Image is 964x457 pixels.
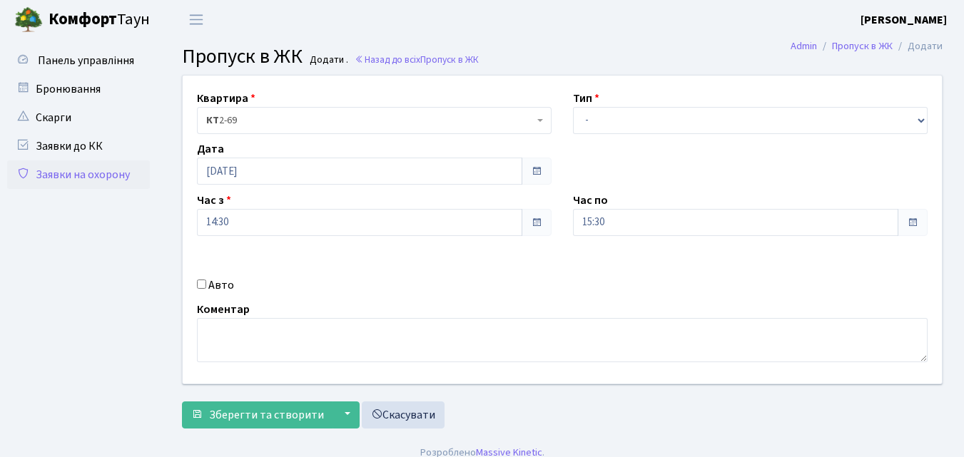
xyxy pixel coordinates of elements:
[182,42,303,71] span: Пропуск в ЖК
[861,12,947,28] b: [PERSON_NAME]
[7,160,150,189] a: Заявки на охорону
[49,8,117,31] b: Комфорт
[197,192,231,209] label: Час з
[7,132,150,160] a: Заявки до КК
[197,107,552,134] span: <b>КТ</b>&nbsp;&nbsp;&nbsp;&nbsp;2-69
[197,301,250,318] label: Коментар
[182,401,333,428] button: Зберегти та створити
[206,113,534,128] span: <b>КТ</b>&nbsp;&nbsp;&nbsp;&nbsp;2-69
[420,53,479,66] span: Пропуск в ЖК
[719,18,949,98] div: Опитування щодо паркування в ЖК «Комфорт Таун»
[14,6,43,34] img: logo.png
[355,53,479,66] a: Назад до всіхПропуск в ЖК
[7,103,150,132] a: Скарги
[362,401,445,428] a: Скасувати
[49,8,150,32] span: Таун
[206,113,219,128] b: КТ
[861,11,947,29] a: [PERSON_NAME]
[209,407,324,423] span: Зберегти та створити
[197,90,255,107] label: Квартира
[208,277,234,294] label: Авто
[733,72,935,89] a: Голосувати
[197,140,224,158] label: Дата
[38,53,134,68] span: Панель управління
[573,192,608,209] label: Час по
[7,46,150,75] a: Панель управління
[178,8,214,31] button: Переключити навігацію
[933,19,948,34] div: ×
[573,90,599,107] label: Тип
[307,54,348,66] small: Додати .
[7,75,150,103] a: Бронювання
